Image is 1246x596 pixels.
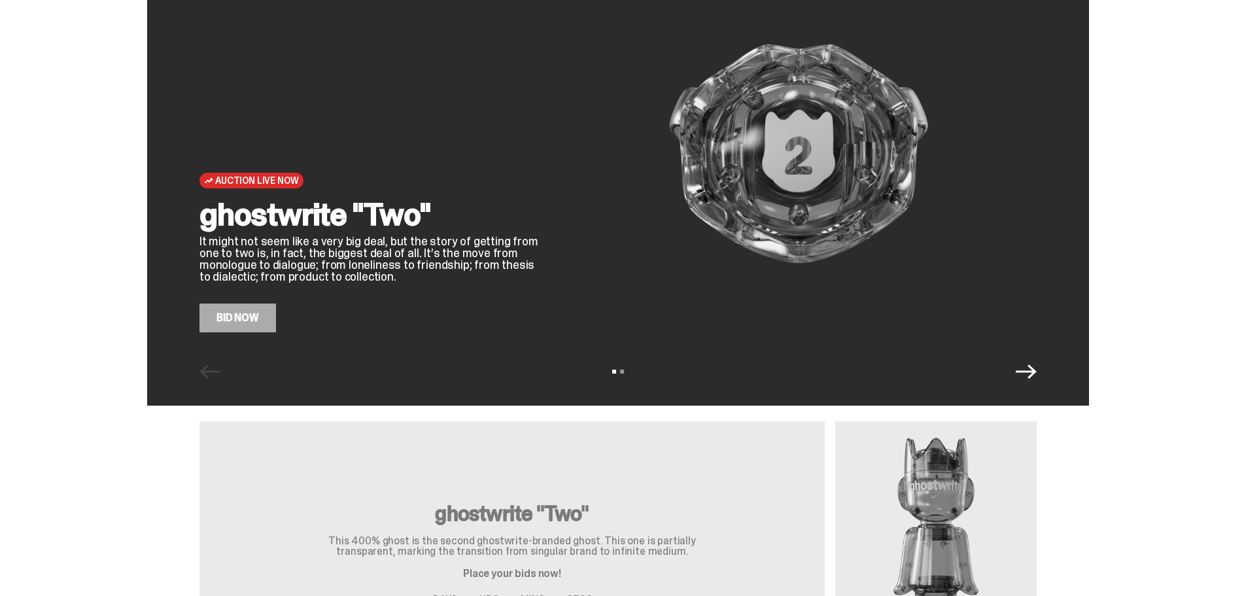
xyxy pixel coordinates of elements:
h3: ghostwrite "Two" [303,503,721,524]
button: View slide 1 [612,370,616,374]
p: Place your bids now! [303,569,721,579]
h2: ghostwrite "Two" [199,199,540,230]
span: Auction Live Now [215,175,298,186]
p: This 400% ghost is the second ghostwrite-branded ghost. This one is partially transparent, markin... [303,536,721,557]
p: It might not seem like a very big deal, but the story of getting from one to two is, in fact, the... [199,236,540,283]
button: Next [1016,361,1037,382]
button: View slide 2 [620,370,624,374]
a: Bid Now [199,304,276,332]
